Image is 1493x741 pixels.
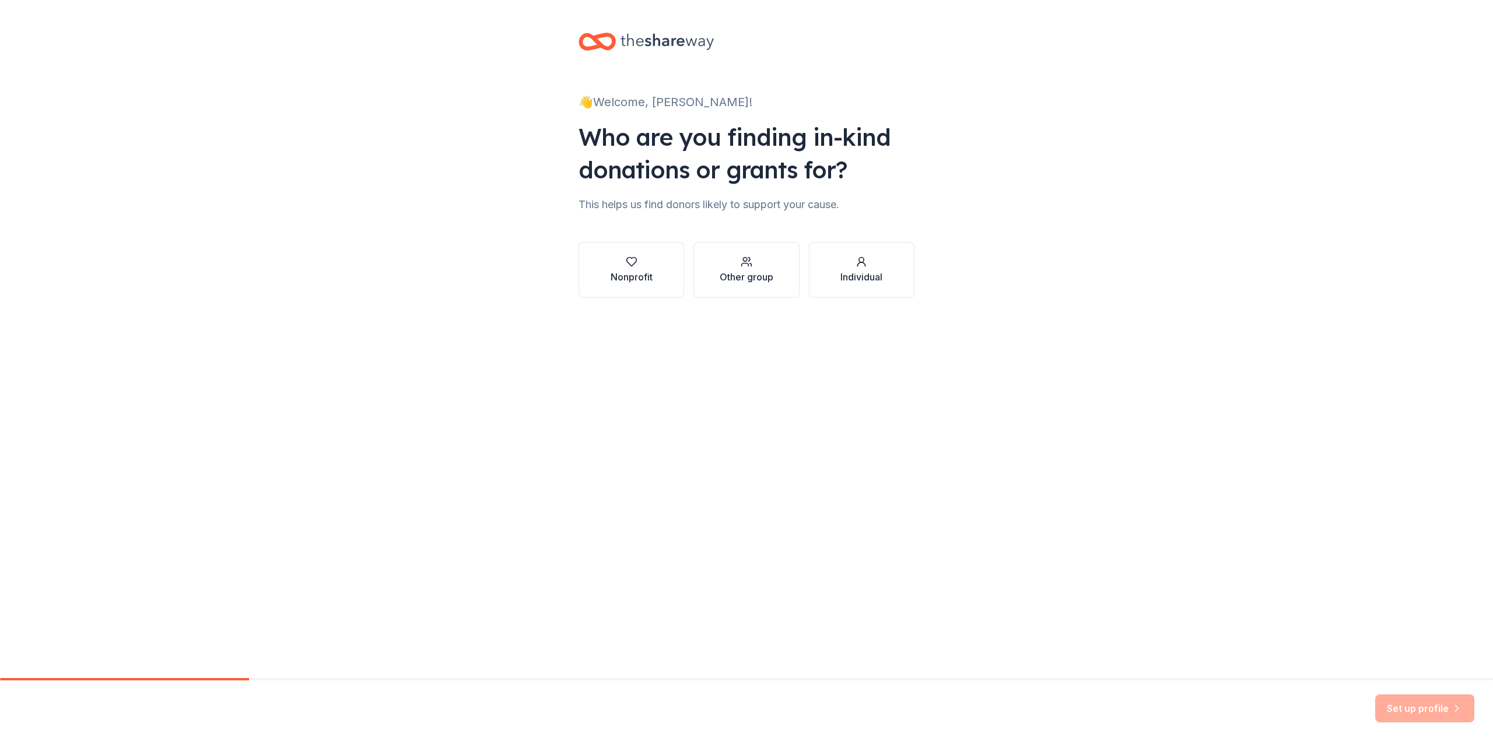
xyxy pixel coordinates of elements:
[611,270,653,284] div: Nonprofit
[579,121,914,186] div: Who are you finding in-kind donations or grants for?
[579,242,684,298] button: Nonprofit
[579,93,914,111] div: 👋 Welcome, [PERSON_NAME]!
[840,270,882,284] div: Individual
[720,270,773,284] div: Other group
[579,195,914,214] div: This helps us find donors likely to support your cause.
[809,242,914,298] button: Individual
[693,242,799,298] button: Other group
